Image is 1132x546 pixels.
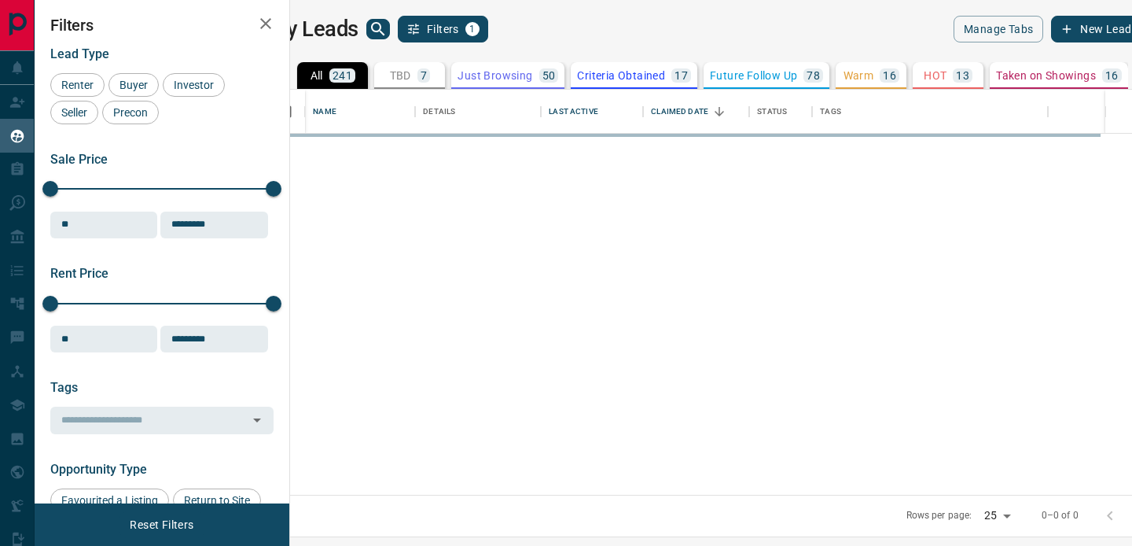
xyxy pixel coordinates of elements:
span: Favourited a Listing [56,494,164,507]
button: Manage Tabs [954,16,1043,42]
p: Future Follow Up [710,70,797,81]
span: Buyer [114,79,153,91]
p: 0–0 of 0 [1042,509,1079,522]
p: 7 [421,70,427,81]
div: Name [313,90,336,134]
h1: My Leads [268,17,358,42]
p: TBD [390,70,411,81]
span: Precon [108,106,153,119]
div: Details [415,90,541,134]
div: Seller [50,101,98,124]
div: Renter [50,73,105,97]
button: Reset Filters [119,511,204,538]
span: Renter [56,79,99,91]
div: Name [305,90,415,134]
p: 50 [542,70,556,81]
p: All [311,70,323,81]
div: Tags [820,90,841,134]
div: Details [423,90,455,134]
p: Criteria Obtained [577,70,665,81]
div: Claimed Date [651,90,708,134]
span: 1 [467,24,478,35]
div: Precon [102,101,159,124]
h2: Filters [50,16,274,35]
button: Open [246,409,268,431]
span: Return to Site [178,494,255,507]
button: Filters1 [398,16,488,42]
p: Warm [843,70,874,81]
span: Seller [56,106,93,119]
div: Claimed Date [643,90,749,134]
span: Opportunity Type [50,462,147,477]
div: Investor [163,73,225,97]
span: Tags [50,380,78,395]
button: Sort [708,101,730,123]
p: 78 [807,70,820,81]
div: 25 [978,504,1016,527]
span: Investor [168,79,219,91]
div: Last Active [549,90,597,134]
p: 241 [333,70,352,81]
p: Just Browsing [458,70,532,81]
p: 16 [1105,70,1119,81]
div: Last Active [541,90,643,134]
p: Taken on Showings [996,70,1096,81]
span: Rent Price [50,266,108,281]
div: Buyer [108,73,159,97]
p: 16 [883,70,896,81]
span: Lead Type [50,46,109,61]
div: Status [749,90,812,134]
div: Status [757,90,787,134]
p: HOT [924,70,946,81]
button: search button [366,19,390,39]
p: Rows per page: [906,509,972,522]
div: Favourited a Listing [50,489,169,512]
p: 13 [956,70,969,81]
div: Tags [812,90,1048,134]
p: 17 [674,70,688,81]
div: Return to Site [173,489,261,512]
span: Sale Price [50,152,108,167]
